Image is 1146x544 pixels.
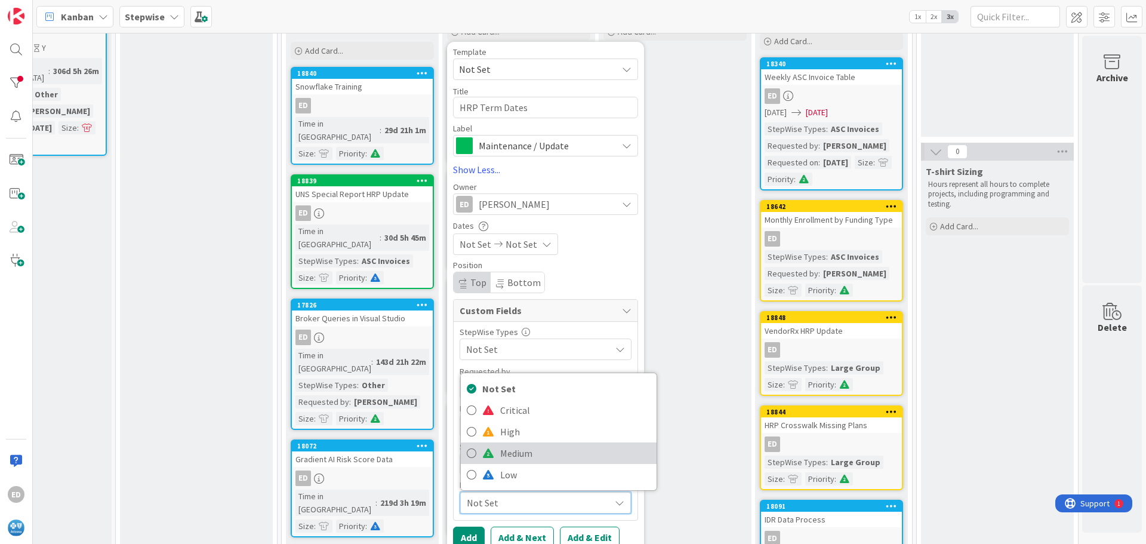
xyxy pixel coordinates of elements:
a: 18642Monthly Enrollment by Funding TypeEDStepWise Types:ASC InvoicesRequested by:[PERSON_NAME]Siz... [760,200,903,302]
div: 18340 [761,59,902,69]
span: Add Card... [461,26,500,37]
div: Priority [460,481,631,489]
div: Time in [GEOGRAPHIC_DATA] [295,225,380,251]
div: Other [359,379,388,392]
div: Priority [805,378,834,391]
div: Size [295,412,314,425]
span: : [873,156,875,169]
span: : [314,147,316,160]
span: Medium [500,444,651,462]
a: Low [461,464,657,485]
div: Size [295,520,314,533]
span: : [365,520,367,533]
span: : [380,231,381,244]
span: : [314,520,316,533]
div: ED [765,231,780,247]
div: Gradient AI Risk Score Data [292,451,433,467]
span: : [365,412,367,425]
span: : [826,361,828,374]
div: [PERSON_NAME] [351,395,420,408]
div: 18848 [766,314,902,322]
div: Broker Queries in Visual Studio [292,311,433,326]
div: ED [292,471,433,486]
img: avatar [8,520,24,536]
div: 18840 [292,68,433,79]
span: Not Set [482,380,651,398]
div: [DATE] [820,156,851,169]
div: 1 [62,5,65,14]
div: 18839 [292,176,433,186]
div: 18848VendorRx HRP Update [761,312,902,339]
div: ED [761,437,902,452]
div: ED [761,88,902,104]
span: : [375,496,377,509]
a: Show Less... [453,162,638,177]
span: : [48,64,50,78]
div: ED [761,342,902,358]
span: Not Set [506,237,537,251]
span: : [349,395,351,408]
span: : [357,379,359,392]
div: Snowflake Training [292,79,433,94]
a: 18844HRP Crosswalk Missing PlansEDStepWise Types:Large GroupSize:Priority: [760,405,903,490]
div: ASC Invoices [828,250,882,263]
div: 30d 5h 45m [381,231,429,244]
span: : [826,122,828,136]
span: : [818,156,820,169]
span: Add Card... [618,26,656,37]
span: Dates [453,222,474,230]
span: Not Set [466,341,605,358]
span: : [794,173,796,186]
div: StepWise Types [295,254,357,268]
span: [PERSON_NAME] [479,197,550,211]
div: StepWise Types [765,456,826,469]
div: 18839UNS Special Report HRP Update [292,176,433,202]
div: ED [761,231,902,247]
textarea: HRP Term Dates [453,97,638,118]
div: Priority [336,520,365,533]
div: 18642 [766,202,902,211]
div: Size [765,378,783,391]
span: Add Card... [774,36,812,47]
span: : [818,139,820,152]
a: High [461,421,657,442]
span: Add Card... [940,221,978,232]
span: : [365,147,367,160]
div: StepWise Types [295,379,357,392]
div: 18072 [292,441,433,451]
span: Template [453,48,486,56]
div: Size [58,121,77,134]
span: 2x [926,11,942,23]
span: Bottom [507,276,541,288]
span: Top [470,276,486,288]
a: 18840Snowflake TrainingEDTime in [GEOGRAPHIC_DATA]:29d 21h 1mSize:Priority: [291,67,434,165]
span: : [783,284,785,297]
div: Requested by [765,139,818,152]
div: ED [292,330,433,345]
span: Maintenance / Update [479,137,611,154]
div: StepWise Types [765,250,826,263]
span: : [826,250,828,263]
div: Time in [GEOGRAPHIC_DATA] [295,349,371,375]
div: 18091 [761,501,902,512]
div: 17826 [292,300,433,311]
div: ED [456,196,473,213]
span: Not Set [467,494,604,511]
div: ED [295,205,311,221]
span: Low [500,466,651,484]
div: StepWise Types [765,122,826,136]
div: Monthly Enrollment by Funding Type [761,212,902,228]
div: Time in [GEOGRAPHIC_DATA] [295,490,375,516]
div: 18844 [761,407,902,417]
div: 18844HRP Crosswalk Missing Plans [761,407,902,433]
div: ASC Invoices [828,122,882,136]
div: 143d 21h 22m [373,355,429,368]
span: Owner [453,183,477,191]
div: ED [295,330,311,345]
span: [DATE] [806,106,828,119]
span: High [500,423,651,441]
span: : [371,355,373,368]
div: Requested by [295,395,349,408]
a: 18340Weekly ASC Invoice TableED[DATE][DATE]StepWise Types:ASC InvoicesRequested by:[PERSON_NAME]R... [760,57,903,190]
div: [PERSON_NAME] [820,139,889,152]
